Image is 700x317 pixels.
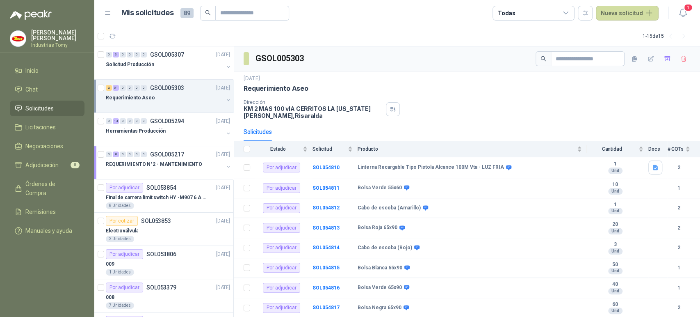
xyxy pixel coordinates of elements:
[106,269,134,276] div: 1 Unidades
[150,152,184,157] p: GSOL005217
[587,241,643,248] b: 3
[312,205,340,211] a: SOL054812
[216,217,230,225] p: [DATE]
[94,246,233,279] a: Por adjudicarSOL053806[DATE] 0091 Unidades
[667,146,684,152] span: # COTs
[675,6,690,21] button: 1
[106,152,112,157] div: 0
[106,127,166,135] p: Herramientas Producción
[106,260,114,268] p: 009
[106,216,138,226] div: Por cotizar
[146,285,176,290] p: SOL053379
[643,30,690,43] div: 1 - 15 de 15
[312,146,346,152] span: Solicitud
[263,263,300,273] div: Por adjudicar
[608,188,622,195] div: Und
[25,161,59,170] span: Adjudicación
[312,165,340,170] a: SOL054810
[25,104,54,113] span: Solicitudes
[358,146,575,152] span: Producto
[263,303,300,313] div: Por adjudicar
[244,84,308,93] p: Requerimiento Aseo
[180,8,194,18] span: 89
[127,85,133,91] div: 0
[106,283,143,292] div: Por adjudicar
[10,82,84,97] a: Chat
[146,185,176,191] p: SOL053854
[10,119,84,135] a: Licitaciones
[587,161,643,168] b: 1
[312,285,340,291] a: SOL054816
[25,66,39,75] span: Inicio
[216,84,230,92] p: [DATE]
[106,227,138,235] p: Electroválvula
[113,52,119,57] div: 3
[106,236,134,242] div: 3 Unidades
[31,43,84,48] p: Industrias Tomy
[121,7,174,19] h1: Mis solicitudes
[608,288,622,294] div: Und
[667,141,700,157] th: # COTs
[498,9,515,18] div: Todas
[127,118,133,124] div: 0
[113,118,119,124] div: 14
[10,138,84,154] a: Negociaciones
[106,83,232,109] a: 2 51 0 0 0 0 GSOL005303[DATE] Requerimiento Aseo
[141,152,147,157] div: 0
[106,85,112,91] div: 2
[667,184,690,192] b: 1
[667,224,690,232] b: 2
[312,141,358,157] th: Solicitud
[358,245,412,251] b: Cabo de escoba (Rojo)
[667,204,690,212] b: 2
[312,305,340,310] b: SOL054817
[141,218,171,224] p: SOL053853
[120,118,126,124] div: 0
[255,146,301,152] span: Estado
[134,85,140,91] div: 0
[312,185,340,191] a: SOL054811
[312,225,340,231] a: SOL054813
[106,194,208,202] p: Final de carrera limit switch HY -M907 6 A - 250 V a.c
[141,52,147,57] div: 0
[667,164,690,172] b: 2
[312,245,340,250] a: SOL054814
[106,50,232,76] a: 0 3 0 0 0 0 GSOL005307[DATE] Solicitud Producción
[587,181,643,188] b: 10
[263,163,300,172] div: Por adjudicar
[255,52,305,65] h3: GSOL005303
[263,223,300,233] div: Por adjudicar
[141,118,147,124] div: 0
[667,244,690,252] b: 2
[10,31,26,46] img: Company Logo
[10,176,84,201] a: Órdenes de Compra
[10,101,84,116] a: Solicitudes
[106,94,155,102] p: Requerimiento Aseo
[358,225,397,231] b: Bolsa Roja 65x90
[587,141,648,157] th: Cantidad
[216,117,230,125] p: [DATE]
[608,168,622,174] div: Und
[146,251,176,257] p: SOL053806
[608,308,622,314] div: Und
[71,162,80,168] span: 8
[216,250,230,258] p: [DATE]
[106,61,154,69] p: Solicitud Producción
[134,118,140,124] div: 0
[106,202,134,209] div: 8 Unidades
[587,262,643,268] b: 50
[608,248,622,255] div: Und
[608,208,622,214] div: Und
[127,52,133,57] div: 0
[25,142,63,151] span: Negociaciones
[358,305,401,311] b: Bolsa Negra 65x90
[312,265,340,271] a: SOL054815
[587,221,643,228] b: 20
[150,52,184,57] p: GSOL005307
[608,268,622,274] div: Und
[25,207,56,216] span: Remisiones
